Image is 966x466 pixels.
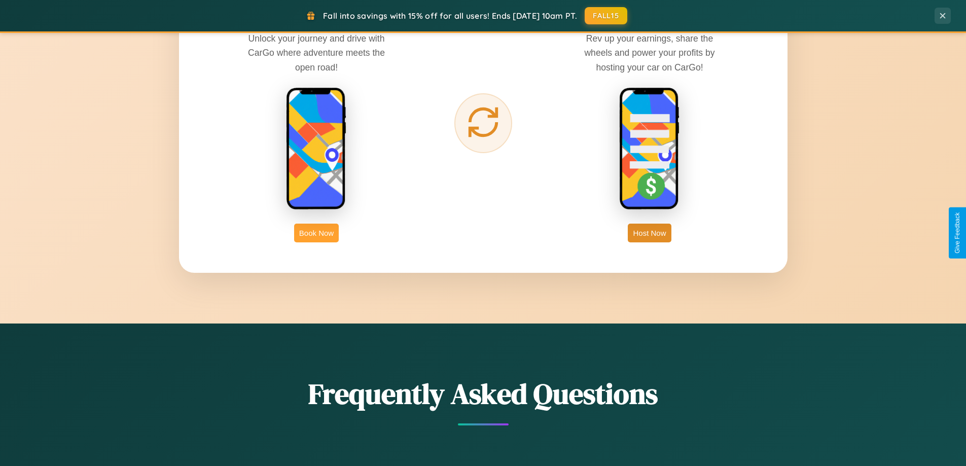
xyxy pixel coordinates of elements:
img: rent phone [286,87,347,211]
p: Rev up your earnings, share the wheels and power your profits by hosting your car on CarGo! [574,31,726,74]
button: FALL15 [585,7,627,24]
h2: Frequently Asked Questions [179,374,788,413]
div: Give Feedback [954,212,961,254]
button: Book Now [294,224,339,242]
p: Unlock your journey and drive with CarGo where adventure meets the open road! [240,31,392,74]
img: host phone [619,87,680,211]
span: Fall into savings with 15% off for all users! Ends [DATE] 10am PT. [323,11,577,21]
button: Host Now [628,224,671,242]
